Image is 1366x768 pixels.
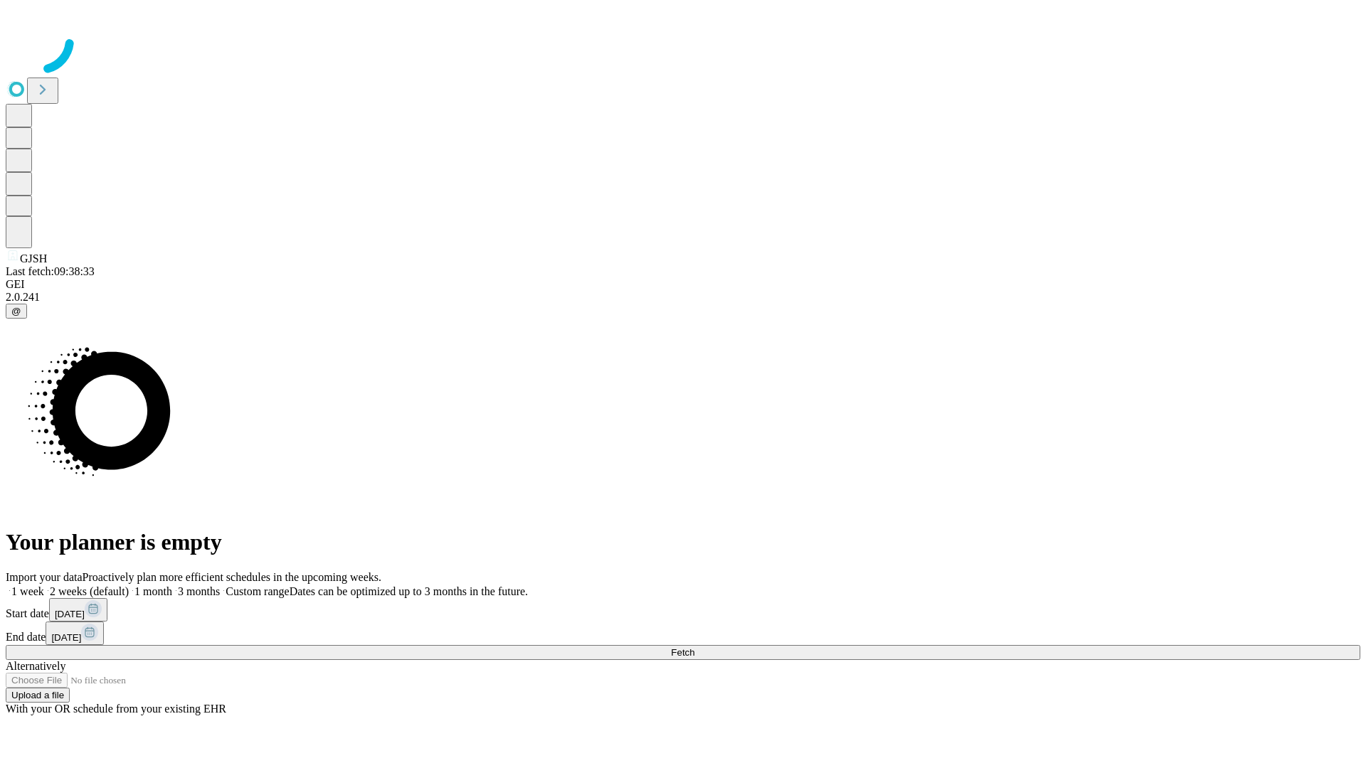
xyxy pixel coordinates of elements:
[83,571,381,583] span: Proactively plan more efficient schedules in the upcoming weeks.
[6,688,70,703] button: Upload a file
[6,645,1360,660] button: Fetch
[49,598,107,622] button: [DATE]
[6,703,226,715] span: With your OR schedule from your existing EHR
[20,252,47,265] span: GJSH
[51,632,81,643] span: [DATE]
[178,585,220,597] span: 3 months
[50,585,129,597] span: 2 weeks (default)
[6,278,1360,291] div: GEI
[671,647,694,658] span: Fetch
[6,598,1360,622] div: Start date
[6,571,83,583] span: Import your data
[55,609,85,619] span: [DATE]
[134,585,172,597] span: 1 month
[290,585,528,597] span: Dates can be optimized up to 3 months in the future.
[6,660,65,672] span: Alternatively
[6,622,1360,645] div: End date
[46,622,104,645] button: [DATE]
[6,291,1360,304] div: 2.0.241
[6,304,27,319] button: @
[6,529,1360,555] h1: Your planner is empty
[11,306,21,316] span: @
[11,585,44,597] span: 1 week
[6,265,95,277] span: Last fetch: 09:38:33
[226,585,289,597] span: Custom range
